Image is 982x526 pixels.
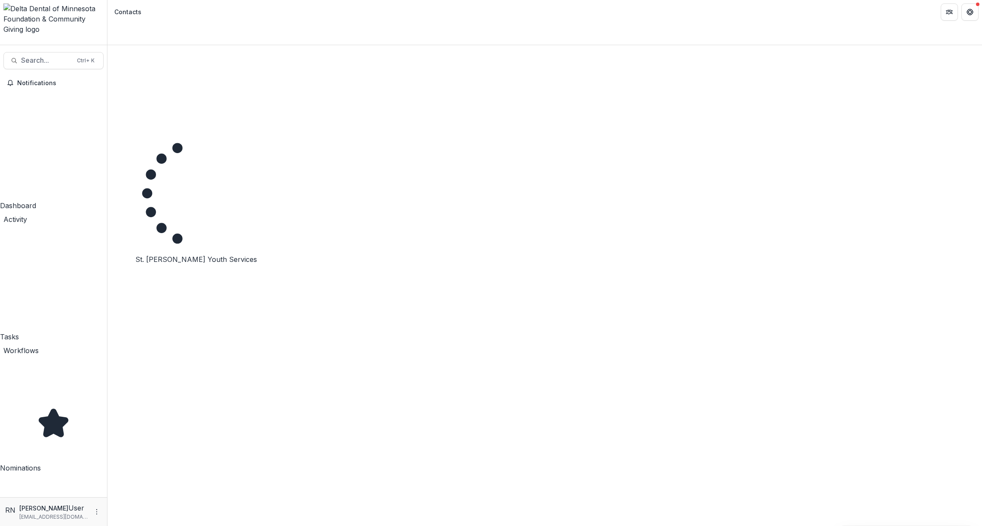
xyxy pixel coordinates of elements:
p: [EMAIL_ADDRESS][DOMAIN_NAME] [19,513,88,521]
span: Activity [3,215,27,224]
span: Search... [21,56,72,65]
nav: breadcrumb [111,6,145,18]
button: Search... [3,52,104,69]
button: Notifications [3,76,104,90]
button: More [92,507,102,517]
button: Partners [941,3,958,21]
div: Contacts [114,7,141,16]
div: Ctrl + K [75,56,96,65]
button: Get Help [961,3,979,21]
p: [PERSON_NAME] [19,504,68,513]
p: User [68,503,84,513]
img: Delta Dental of Minnesota Foundation & Community Giving logo [3,3,104,34]
div: Ryan Neuharth [5,505,16,515]
span: Notifications [17,80,100,87]
a: St. [PERSON_NAME] Youth Services [135,255,257,264]
span: Workflows [3,346,39,355]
